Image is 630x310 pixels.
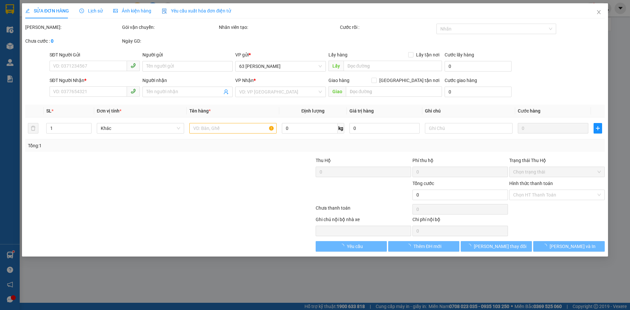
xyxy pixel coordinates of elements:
span: edit [25,9,30,13]
span: plus [594,126,602,131]
span: Cước hàng [518,108,540,114]
span: Lấy [328,61,344,71]
button: plus [594,123,602,134]
div: Cước rồi : [340,24,435,31]
span: Lấy hàng [328,52,347,57]
th: Ghi chú [423,105,515,117]
button: Yêu cầu [316,241,387,252]
span: VP Nhận [236,78,254,83]
div: Ngày GD: [122,37,218,45]
span: loading [340,244,347,248]
img: icon [162,9,167,14]
div: [PERSON_NAME]: [25,24,121,31]
span: Thêm ĐH mới [413,243,441,250]
span: SỬA ĐƠN HÀNG [25,8,69,13]
span: Lịch sử [79,8,103,13]
span: [PERSON_NAME] và In [550,243,596,250]
button: [PERSON_NAME] và In [534,241,605,252]
span: kg [338,123,344,134]
span: user-add [224,89,229,94]
div: Tổng: 1 [28,142,243,149]
div: Phí thu hộ [412,157,508,167]
button: delete [28,123,38,134]
span: Đơn vị tính [97,108,121,114]
span: phone [131,63,136,68]
div: Nhân viên tạo: [219,24,339,31]
span: Giao hàng [328,78,349,83]
span: [PERSON_NAME] thay đổi [474,243,526,250]
span: Giá trị hàng [349,108,374,114]
div: Ghi chú nội bộ nhà xe [316,216,411,226]
span: 63 Trần Quang Tặng [240,61,322,71]
span: Lấy tận nơi [413,51,442,58]
div: Gói vận chuyển: [122,24,218,31]
input: VD: Bàn, Ghế [189,123,277,134]
span: picture [113,9,118,13]
span: Giao [328,86,346,97]
span: [GEOGRAPHIC_DATA] tận nơi [377,77,442,84]
span: Khác [101,123,180,133]
input: Dọc đường [344,61,442,71]
div: SĐT Người Gửi [50,51,140,58]
span: phone [131,89,136,94]
span: loading [542,244,550,248]
span: close [596,10,601,15]
label: Cước lấy hàng [445,52,474,57]
div: Chưa thanh toán [315,204,412,216]
span: Thu Hộ [316,158,331,163]
div: Chưa cước : [25,37,121,45]
input: 0 [518,123,588,134]
span: loading [467,244,474,248]
div: Chi phí nội bộ [412,216,508,226]
div: Trạng thái Thu Hộ [509,157,605,164]
span: Định lượng [302,108,325,114]
button: [PERSON_NAME] thay đổi [461,241,532,252]
span: Ảnh kiện hàng [113,8,151,13]
input: Cước lấy hàng [445,61,512,72]
div: Người nhận [142,77,233,84]
span: Yêu cầu xuất hóa đơn điện tử [162,8,231,13]
div: Người gửi [142,51,233,58]
label: Hình thức thanh toán [509,181,553,186]
span: Chọn trạng thái [513,167,601,177]
input: Ghi Chú [425,123,513,134]
div: SĐT Người Nhận [50,77,140,84]
span: Yêu cầu [347,243,363,250]
b: 0 [51,38,53,44]
span: SL [46,108,52,114]
span: clock-circle [79,9,84,13]
button: Close [590,3,608,22]
span: Tên hàng [189,108,211,114]
span: Tổng cước [412,181,434,186]
input: Dọc đường [346,86,442,97]
button: Thêm ĐH mới [388,241,459,252]
label: Cước giao hàng [445,78,477,83]
span: loading [406,244,413,248]
input: Cước giao hàng [445,87,512,97]
div: VP gửi [236,51,326,58]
